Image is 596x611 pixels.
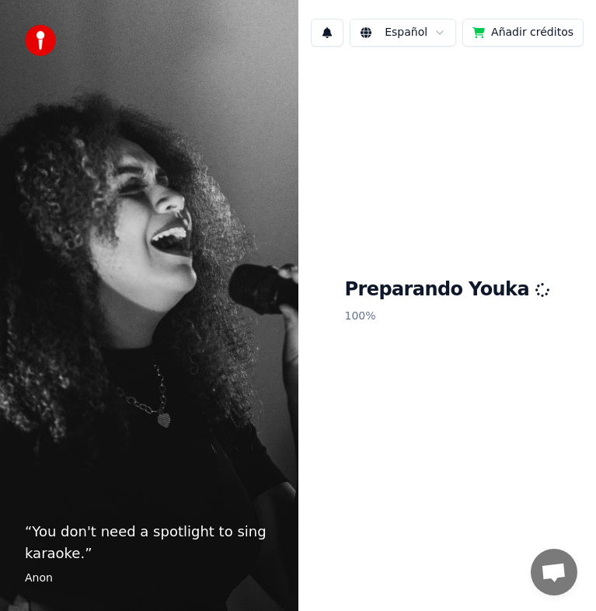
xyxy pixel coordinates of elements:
[344,278,549,302] h1: Preparando Youka
[25,571,274,586] footer: Anon
[462,19,584,47] button: Añadir créditos
[25,521,274,564] p: “ You don't need a spotlight to sing karaoke. ”
[344,302,549,330] p: 100 %
[25,25,56,56] img: youka
[531,549,577,595] a: Chat abierto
